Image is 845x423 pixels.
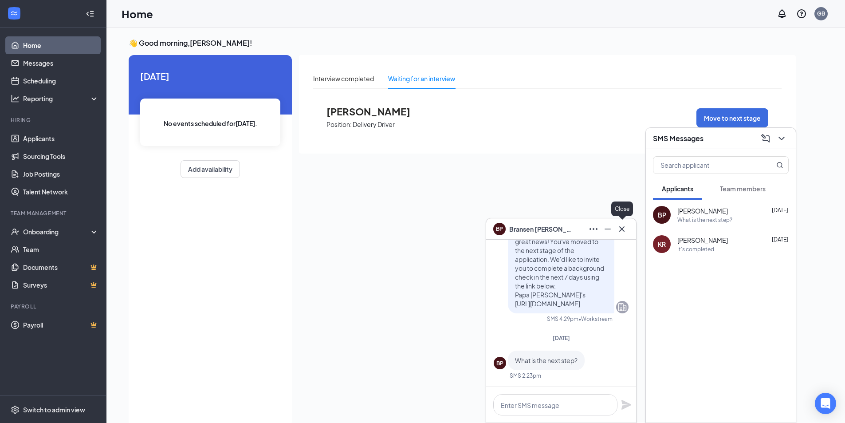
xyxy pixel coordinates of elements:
svg: Collapse [86,9,94,18]
div: Waiting for an interview [388,74,455,83]
a: DocumentsCrown [23,258,99,276]
svg: Plane [621,399,632,410]
span: [PERSON_NAME] [326,106,424,117]
a: Home [23,36,99,54]
span: [PERSON_NAME] [677,236,728,245]
svg: Settings [11,405,20,414]
svg: Notifications [777,8,787,19]
svg: WorkstreamLogo [10,9,19,18]
svg: Company [617,302,628,312]
div: Close [611,202,633,216]
div: It's completed. [677,245,715,253]
span: Bransen [PERSON_NAME] [509,224,571,234]
div: Payroll [11,303,97,310]
button: Add availability [181,160,240,178]
p: Delivery Driver [353,120,395,129]
span: [PERSON_NAME] [677,206,728,215]
div: SMS 4:29pm [547,315,578,323]
svg: Analysis [11,94,20,103]
div: Onboarding [23,227,91,236]
a: SurveysCrown [23,276,99,294]
div: KR [658,240,666,249]
span: [DATE] [553,335,570,341]
a: Job Postings [23,165,99,183]
svg: QuestionInfo [796,8,807,19]
div: GB [817,10,825,17]
div: Switch to admin view [23,405,85,414]
div: What is the next step? [677,216,732,224]
div: SMS 2:23pm [510,372,541,380]
span: [DATE] [772,207,788,213]
svg: UserCheck [11,227,20,236]
div: BP [658,210,666,219]
span: Hi [PERSON_NAME], great news! You've moved to the next stage of the application. We'd like to inv... [515,229,604,308]
h3: 👋 Good morning, [PERSON_NAME] ! [129,38,796,48]
svg: Minimize [602,224,613,234]
a: Scheduling [23,72,99,90]
a: Sourcing Tools [23,147,99,165]
button: ChevronDown [774,131,789,146]
span: [DATE] [140,69,280,83]
svg: ComposeMessage [760,133,771,144]
button: Minimize [601,222,615,236]
svg: Cross [617,224,627,234]
button: ComposeMessage [759,131,773,146]
div: Hiring [11,116,97,124]
span: Applicants [662,185,693,193]
div: Open Intercom Messenger [815,393,836,414]
a: Messages [23,54,99,72]
span: What is the next step? [515,356,578,364]
input: Search applicant [653,157,759,174]
span: • Workstream [578,315,613,323]
span: Team members [720,185,766,193]
p: Position: [326,120,352,129]
h3: SMS Messages [653,134,704,143]
div: BP [496,360,503,367]
div: Team Management [11,210,97,217]
svg: ChevronDown [776,133,787,144]
div: Reporting [23,94,99,103]
span: No events scheduled for [DATE] . [164,119,257,128]
span: [DATE] [772,236,788,243]
button: Move to next stage [696,108,768,127]
div: Interview completed [313,74,374,83]
a: PayrollCrown [23,316,99,334]
button: Ellipses [586,222,601,236]
svg: Ellipses [588,224,599,234]
a: Team [23,241,99,258]
button: Cross [615,222,629,236]
h1: Home [122,6,153,21]
a: Talent Network [23,183,99,201]
a: Applicants [23,130,99,147]
svg: MagnifyingGlass [776,162,783,169]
